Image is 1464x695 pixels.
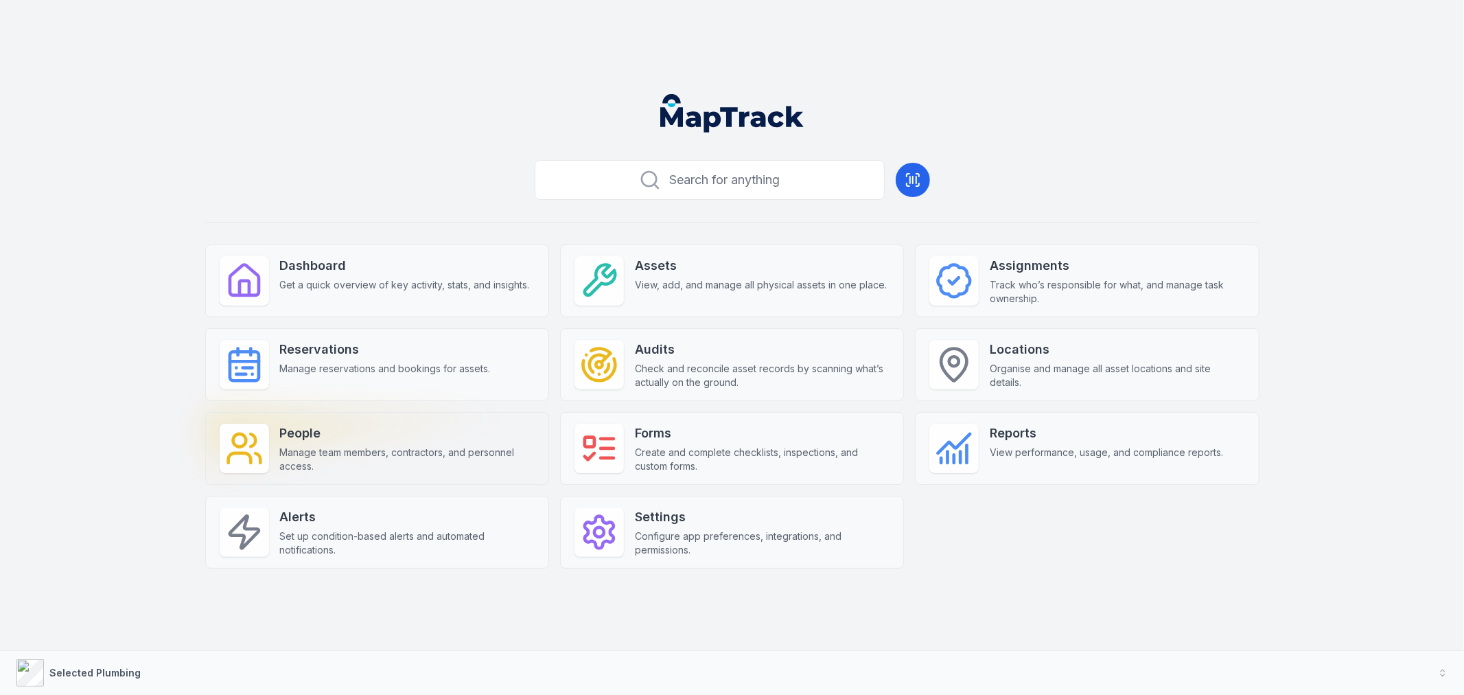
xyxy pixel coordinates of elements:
[635,256,887,275] strong: Assets
[205,328,549,401] a: ReservationsManage reservations and bookings for assets.
[280,362,491,376] span: Manage reservations and bookings for assets.
[915,244,1259,317] a: AssignmentsTrack who’s responsible for what, and manage task ownership.
[205,496,549,569] a: AlertsSet up condition-based alerts and automated notifications.
[990,446,1223,459] span: View performance, usage, and compliance reports.
[280,424,535,443] strong: People
[280,256,530,275] strong: Dashboard
[560,244,904,317] a: AssetsView, add, and manage all physical assets in one place.
[638,94,826,133] nav: Global
[635,278,887,292] span: View, add, and manage all physical assets in one place.
[635,508,890,527] strong: Settings
[669,170,780,190] span: Search for anything
[49,667,141,679] strong: Selected Plumbing
[560,328,904,401] a: AuditsCheck and reconcile asset records by scanning what’s actually on the ground.
[205,412,549,485] a: PeopleManage team members, contractors, and personnel access.
[990,340,1244,359] strong: Locations
[990,362,1244,389] span: Organise and manage all asset locations and site details.
[280,446,535,473] span: Manage team members, contractors, and personnel access.
[635,424,890,443] strong: Forms
[990,278,1244,306] span: Track who’s responsible for what, and manage task ownership.
[635,446,890,473] span: Create and complete checklists, inspections, and custom forms.
[280,529,535,557] span: Set up condition-based alerts and automated notifications.
[635,362,890,389] span: Check and reconcile asset records by scanning what’s actually on the ground.
[635,529,890,557] span: Configure app preferences, integrations, and permissions.
[915,412,1259,485] a: ReportsView performance, usage, and compliance reports.
[990,256,1244,275] strong: Assignments
[535,160,885,200] button: Search for anything
[560,496,904,569] a: SettingsConfigure app preferences, integrations, and permissions.
[205,244,549,317] a: DashboardGet a quick overview of key activity, stats, and insights.
[990,424,1223,443] strong: Reports
[915,328,1259,401] a: LocationsOrganise and manage all asset locations and site details.
[280,340,491,359] strong: Reservations
[560,412,904,485] a: FormsCreate and complete checklists, inspections, and custom forms.
[635,340,890,359] strong: Audits
[280,508,535,527] strong: Alerts
[280,278,530,292] span: Get a quick overview of key activity, stats, and insights.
